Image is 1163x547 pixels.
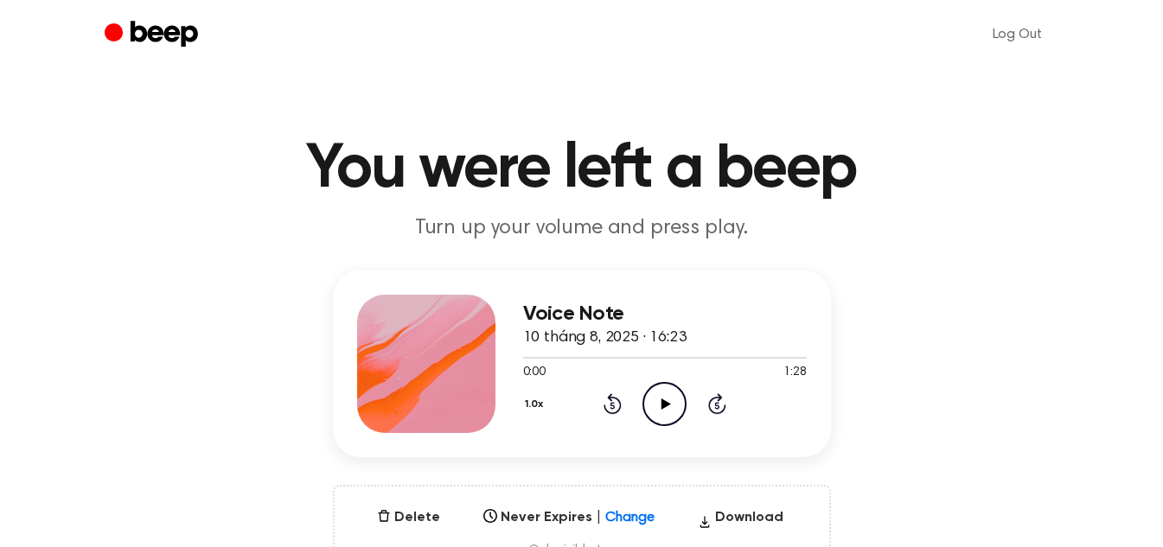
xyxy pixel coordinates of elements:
[523,390,550,419] button: 1.0x
[250,214,914,243] p: Turn up your volume and press play.
[486,504,620,520] div: Select...
[523,364,546,382] span: 0:00
[523,302,807,326] h3: Voice Note
[370,507,447,528] button: Delete
[105,18,202,52] a: Beep
[975,14,1059,55] a: Log Out
[523,330,687,346] span: 10 tháng 8, 2025 · 16:23
[691,507,790,535] button: Download
[139,138,1025,200] h1: You were left a beep
[783,364,806,382] span: 1:28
